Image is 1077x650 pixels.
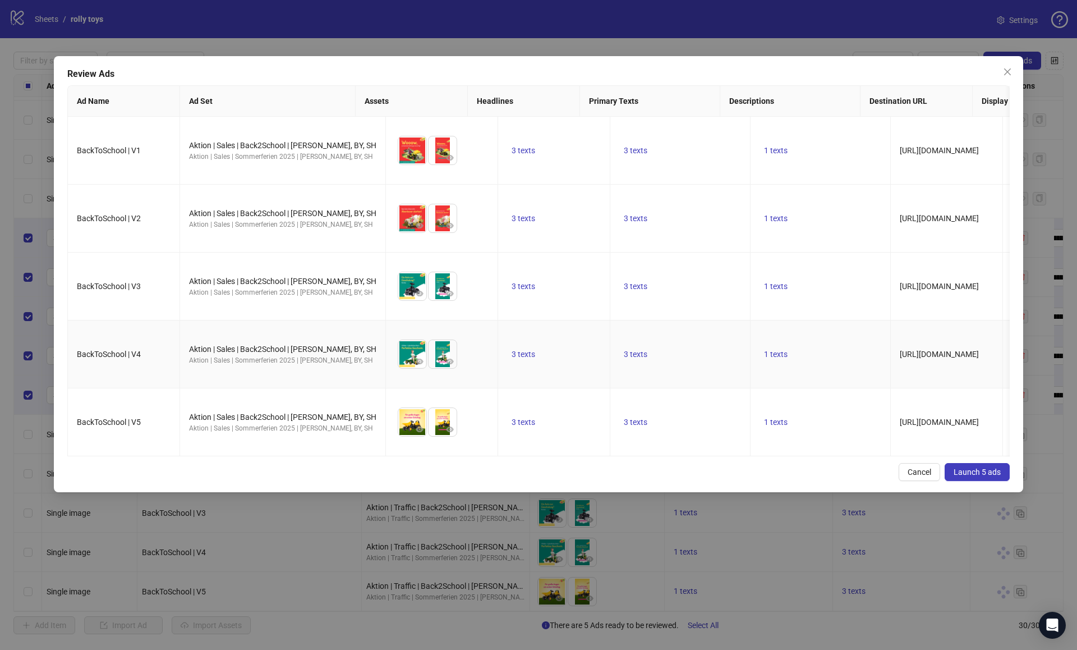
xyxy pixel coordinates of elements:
[1003,67,1012,76] span: close
[580,86,720,117] th: Primary Texts
[446,222,454,230] span: eye
[720,86,860,117] th: Descriptions
[764,214,788,223] span: 1 texts
[512,214,535,223] span: 3 texts
[429,136,457,164] img: Asset 2
[189,423,376,434] div: Aktion | Sales | Sommerferien 2025 | [PERSON_NAME], BY, SH
[764,418,788,427] span: 1 texts
[429,408,457,436] img: Asset 2
[77,146,141,155] span: BackToSchool | V1
[624,146,647,155] span: 3 texts
[512,146,535,155] span: 3 texts
[398,408,426,436] img: Asset 1
[860,86,973,117] th: Destination URL
[413,287,426,300] button: Preview
[446,425,454,433] span: eye
[398,340,426,368] img: Asset 1
[760,347,792,361] button: 1 texts
[189,207,376,219] div: Aktion | Sales | Back2School | [PERSON_NAME], BY, SH
[764,350,788,359] span: 1 texts
[624,282,647,291] span: 3 texts
[413,219,426,232] button: Preview
[77,214,141,223] span: BackToSchool | V2
[443,219,457,232] button: Preview
[416,290,424,297] span: eye
[356,86,468,117] th: Assets
[619,347,652,361] button: 3 texts
[189,287,376,298] div: Aktion | Sales | Sommerferien 2025 | [PERSON_NAME], BY, SH
[443,287,457,300] button: Preview
[398,204,426,232] img: Asset 1
[413,151,426,164] button: Preview
[429,340,457,368] img: Asset 2
[507,415,540,429] button: 3 texts
[900,350,979,359] span: [URL][DOMAIN_NAME]
[416,358,424,365] span: eye
[77,418,141,427] span: BackToSchool | V5
[900,214,979,223] span: [URL][DOMAIN_NAME]
[760,280,792,293] button: 1 texts
[77,282,141,291] span: BackToSchool | V3
[189,411,376,423] div: Aktion | Sales | Back2School | [PERSON_NAME], BY, SH
[760,144,792,157] button: 1 texts
[443,355,457,368] button: Preview
[189,152,376,162] div: Aktion | Sales | Sommerferien 2025 | [PERSON_NAME], BY, SH
[468,86,580,117] th: Headlines
[398,136,426,164] img: Asset 1
[619,144,652,157] button: 3 texts
[764,282,788,291] span: 1 texts
[899,463,940,481] button: Cancel
[189,139,376,152] div: Aktion | Sales | Back2School | [PERSON_NAME], BY, SH
[446,290,454,297] span: eye
[443,151,457,164] button: Preview
[945,463,1010,481] button: Launch 5 ads
[507,212,540,225] button: 3 texts
[77,350,141,359] span: BackToSchool | V4
[512,350,535,359] span: 3 texts
[416,154,424,162] span: eye
[398,272,426,300] img: Asset 1
[900,282,979,291] span: [URL][DOMAIN_NAME]
[900,418,979,427] span: [URL][DOMAIN_NAME]
[67,67,1010,81] div: Review Ads
[998,63,1016,81] button: Close
[429,204,457,232] img: Asset 2
[900,146,979,155] span: [URL][DOMAIN_NAME]
[507,280,540,293] button: 3 texts
[443,423,457,436] button: Preview
[954,468,1001,477] span: Launch 5 ads
[429,272,457,300] img: Asset 2
[416,222,424,230] span: eye
[507,144,540,157] button: 3 texts
[624,214,647,223] span: 3 texts
[624,418,647,427] span: 3 texts
[68,86,180,117] th: Ad Name
[189,343,376,355] div: Aktion | Sales | Back2School | [PERSON_NAME], BY, SH
[760,212,792,225] button: 1 texts
[908,468,931,477] span: Cancel
[189,355,376,366] div: Aktion | Sales | Sommerferien 2025 | [PERSON_NAME], BY, SH
[619,280,652,293] button: 3 texts
[446,154,454,162] span: eye
[624,350,647,359] span: 3 texts
[1039,612,1066,639] div: Open Intercom Messenger
[512,418,535,427] span: 3 texts
[413,423,426,436] button: Preview
[507,347,540,361] button: 3 texts
[416,425,424,433] span: eye
[189,219,376,230] div: Aktion | Sales | Sommerferien 2025 | [PERSON_NAME], BY, SH
[413,355,426,368] button: Preview
[446,358,454,365] span: eye
[189,275,376,287] div: Aktion | Sales | Back2School | [PERSON_NAME], BY, SH
[619,212,652,225] button: 3 texts
[764,146,788,155] span: 1 texts
[619,415,652,429] button: 3 texts
[512,282,535,291] span: 3 texts
[760,415,792,429] button: 1 texts
[180,86,356,117] th: Ad Set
